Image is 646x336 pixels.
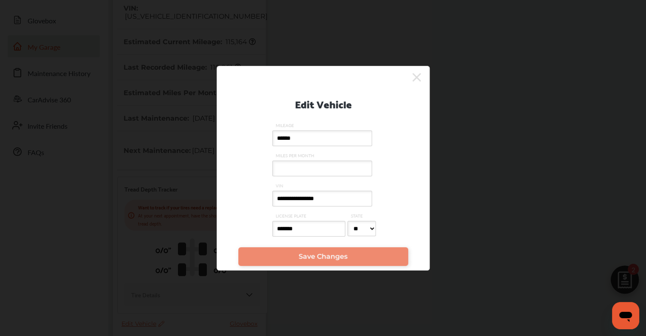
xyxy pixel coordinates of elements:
span: LICENSE PLATE [272,213,347,219]
span: MILES PER MONTH [272,152,374,158]
input: LICENSE PLATE [272,221,345,237]
span: VIN [272,183,374,189]
input: VIN [272,191,372,206]
input: MILES PER MONTH [272,161,372,176]
input: MILEAGE [272,130,372,146]
p: Edit Vehicle [295,95,352,112]
select: STATE [347,221,376,236]
span: STATE [347,213,378,219]
span: Save Changes [299,252,347,260]
span: MILEAGE [272,122,374,128]
a: Save Changes [238,247,408,266]
iframe: Button to launch messaging window [612,302,639,329]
